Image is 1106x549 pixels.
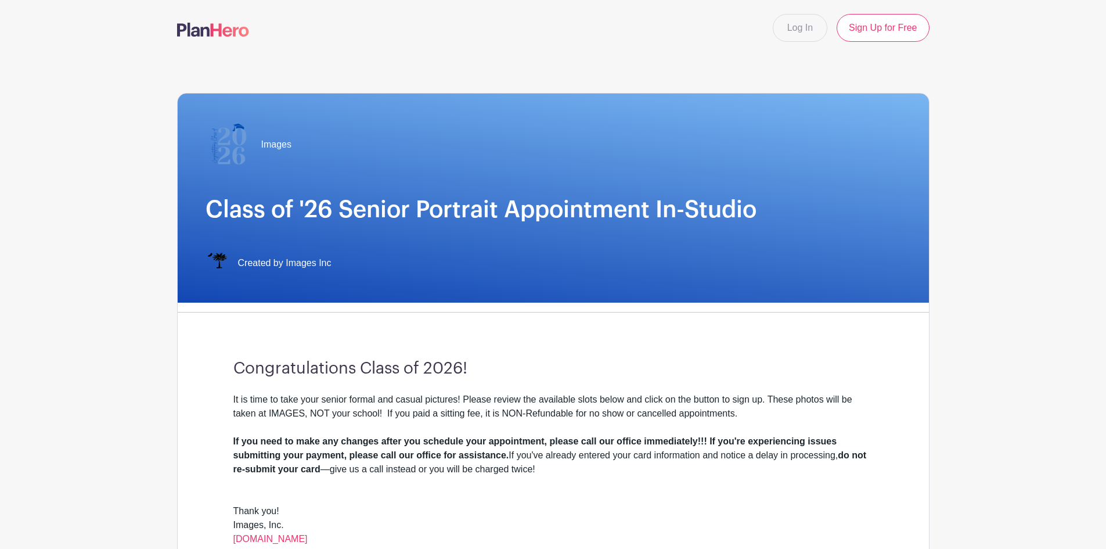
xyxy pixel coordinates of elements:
div: Images, Inc. [233,518,873,546]
img: IMAGES%20logo%20transparenT%20PNG%20s.png [206,252,229,275]
a: [DOMAIN_NAME] [233,534,308,544]
div: Thank you! [233,504,873,518]
div: If you've already entered your card information and notice a delay in processing, —give us a call... [233,435,873,476]
strong: do not re-submit your card [233,450,867,474]
img: logo-507f7623f17ff9eddc593b1ce0a138ce2505c220e1c5a4e2b4648c50719b7d32.svg [177,23,249,37]
div: It is time to take your senior formal and casual pictures! Please review the available slots belo... [233,393,873,421]
h3: Congratulations Class of 2026! [233,359,873,379]
h1: Class of '26 Senior Portrait Appointment In-Studio [206,196,901,224]
a: Log In [773,14,827,42]
span: Created by Images Inc [238,256,332,270]
strong: If you need to make any changes after you schedule your appointment, please call our office immed... [233,436,837,460]
img: 2026%20logo%20(2).png [206,121,252,168]
span: Images [261,138,291,152]
a: Sign Up for Free [837,14,929,42]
